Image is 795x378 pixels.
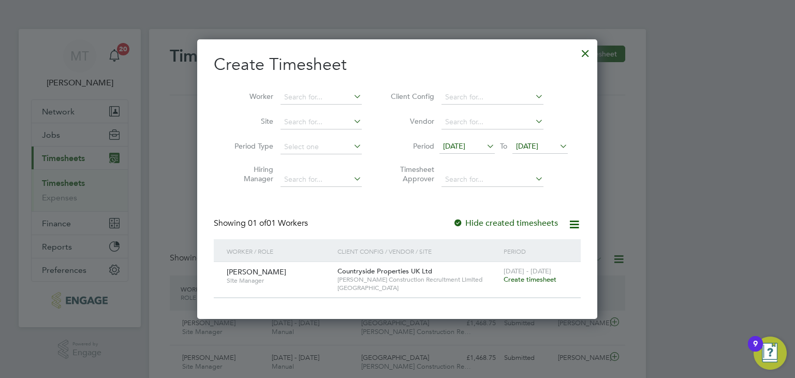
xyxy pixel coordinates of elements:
[504,267,551,275] span: [DATE] - [DATE]
[248,218,267,228] span: 01 of
[441,90,543,105] input: Search for...
[497,139,510,153] span: To
[248,218,308,228] span: 01 Workers
[441,115,543,129] input: Search for...
[501,239,570,263] div: Period
[227,165,273,183] label: Hiring Manager
[224,239,335,263] div: Worker / Role
[335,239,501,263] div: Client Config / Vendor / Site
[388,141,434,151] label: Period
[227,117,273,126] label: Site
[227,92,273,101] label: Worker
[754,337,787,370] button: Open Resource Center, 9 new notifications
[281,172,362,187] input: Search for...
[441,172,543,187] input: Search for...
[281,90,362,105] input: Search for...
[453,218,558,228] label: Hide created timesheets
[214,54,581,76] h2: Create Timesheet
[388,165,434,183] label: Timesheet Approver
[388,117,434,126] label: Vendor
[337,275,498,284] span: [PERSON_NAME] Construction Recruitment Limited
[214,218,310,229] div: Showing
[227,141,273,151] label: Period Type
[281,115,362,129] input: Search for...
[227,277,330,285] span: Site Manager
[281,140,362,154] input: Select one
[753,344,758,357] div: 9
[337,284,498,292] span: [GEOGRAPHIC_DATA]
[227,267,286,277] span: [PERSON_NAME]
[516,141,538,151] span: [DATE]
[443,141,465,151] span: [DATE]
[504,275,556,284] span: Create timesheet
[337,267,432,275] span: Countryside Properties UK Ltd
[388,92,434,101] label: Client Config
